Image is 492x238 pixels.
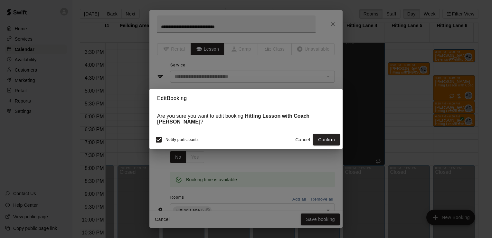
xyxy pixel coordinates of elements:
span: Notify participants [166,137,199,142]
button: Confirm [313,134,340,146]
strong: Hitting Lesson with Coach [PERSON_NAME] [157,113,309,124]
button: Cancel [292,134,313,146]
div: Are you sure you want to edit booking ? [157,113,335,125]
h2: Edit Booking [149,89,343,108]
